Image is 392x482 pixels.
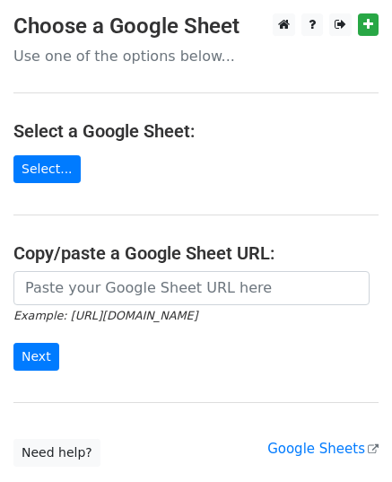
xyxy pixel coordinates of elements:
a: Google Sheets [267,441,379,457]
h3: Choose a Google Sheet [13,13,379,39]
input: Next [13,343,59,371]
p: Use one of the options below... [13,47,379,66]
input: Paste your Google Sheet URL here [13,271,370,305]
a: Select... [13,155,81,183]
h4: Copy/paste a Google Sheet URL: [13,242,379,264]
h4: Select a Google Sheet: [13,120,379,142]
a: Need help? [13,439,100,467]
small: Example: [URL][DOMAIN_NAME] [13,309,197,322]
